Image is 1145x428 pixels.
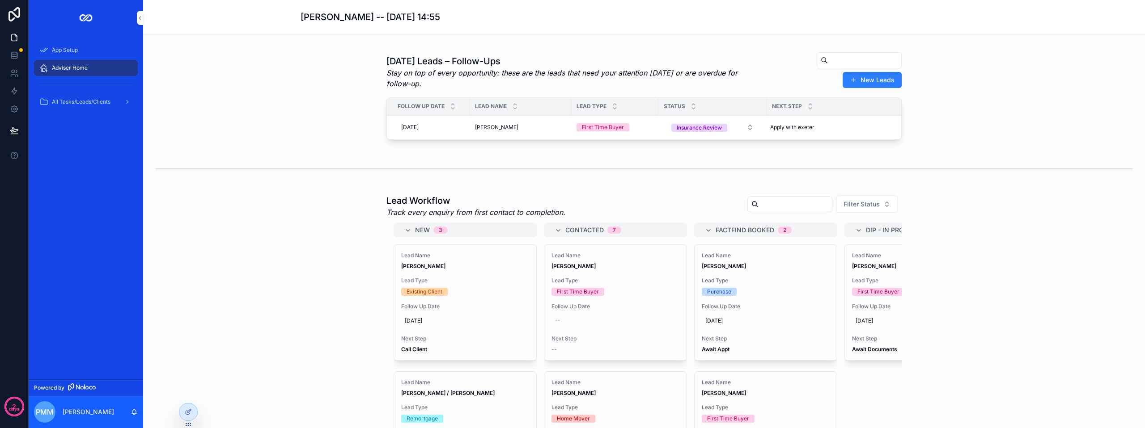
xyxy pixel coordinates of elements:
[664,119,761,136] a: Select Button
[401,390,495,396] strong: [PERSON_NAME] / [PERSON_NAME]
[34,42,138,58] a: App Setup
[401,252,529,259] span: Lead Name
[386,67,755,89] em: Stay on top of every opportunity: these are the leads that need your attention [DATE] or are over...
[36,407,54,417] span: PMM
[613,227,616,234] div: 7
[857,288,899,296] div: First Time Buyer
[401,335,529,342] span: Next Step
[844,244,988,361] a: Lead Name[PERSON_NAME]Lead TypeFirst Time BuyerFollow Up Date[DATE]Next StepAwait Documents
[386,55,755,67] h1: [DATE] Leads – Follow-Ups
[475,124,518,131] span: [PERSON_NAME]
[79,11,93,25] img: App logo
[702,263,746,269] strong: [PERSON_NAME]
[551,379,679,386] span: Lead Name
[677,124,722,132] div: Insurance Review
[783,227,786,234] div: 2
[866,226,924,235] span: DIP - In Progress
[702,404,830,411] span: Lead Type
[401,346,427,352] strong: Call Client
[577,103,606,110] span: Lead Type
[852,303,980,310] span: Follow Up Date
[398,120,464,134] a: [DATE]
[386,194,565,207] h1: Lead Workflow
[716,226,774,235] span: Factfind Booked
[475,103,507,110] span: Lead Name
[544,244,687,361] a: Lead Name[PERSON_NAME]Lead TypeFirst Time BuyerFollow Up Date--Next Step--
[551,404,679,411] span: Lead Type
[852,277,980,284] span: Lead Type
[551,252,679,259] span: Lead Name
[52,64,88,71] span: Adviser Home
[702,277,830,284] span: Lead Type
[843,72,902,88] button: New Leads
[577,123,653,131] a: First Time Buyer
[551,346,557,353] span: --
[551,277,679,284] span: Lead Type
[557,288,599,296] div: First Time Buyer
[844,200,880,209] span: Filter Status
[52,98,110,105] span: All Tasks/Leads/Clients
[772,103,802,110] span: Next Step
[836,196,898,213] button: Select Button
[401,263,445,269] strong: [PERSON_NAME]
[29,36,143,122] div: scrollable content
[856,317,976,324] span: [DATE]
[770,124,814,131] span: Apply with exeter
[551,303,679,310] span: Follow Up Date
[52,46,78,54] span: App Setup
[702,252,830,259] span: Lead Name
[394,244,537,361] a: Lead Name[PERSON_NAME]Lead TypeExisting ClientFollow Up Date[DATE]Next StepCall Client
[852,335,980,342] span: Next Step
[702,390,746,396] strong: [PERSON_NAME]
[407,288,442,296] div: Existing Client
[664,119,761,135] button: Select Button
[407,415,438,423] div: Remortgage
[767,120,891,134] a: Apply with exeter
[702,335,830,342] span: Next Step
[565,226,604,235] span: Contacted
[702,303,830,310] span: Follow Up Date
[34,384,64,391] span: Powered by
[551,335,679,342] span: Next Step
[694,244,837,361] a: Lead Name[PERSON_NAME]Lead TypePurchaseFollow Up Date[DATE]Next StepAwait Appt
[664,103,685,110] span: Status
[398,103,445,110] span: Follow Up Date
[852,252,980,259] span: Lead Name
[551,263,596,269] strong: [PERSON_NAME]
[401,379,529,386] span: Lead Name
[12,402,16,411] p: 2
[401,277,529,284] span: Lead Type
[702,346,729,352] strong: Await Appt
[852,263,896,269] strong: [PERSON_NAME]
[475,124,566,131] a: [PERSON_NAME]
[9,406,20,413] p: days
[707,288,731,296] div: Purchase
[582,123,624,131] div: First Time Buyer
[555,317,560,324] div: --
[386,207,565,218] em: Track every enquiry from first contact to completion.
[301,11,440,23] h1: [PERSON_NAME] -- [DATE] 14:55
[34,60,138,76] a: Adviser Home
[401,124,419,131] span: [DATE]
[439,227,442,234] div: 3
[702,379,830,386] span: Lead Name
[401,404,529,411] span: Lead Type
[405,317,526,324] span: [DATE]
[415,226,430,235] span: New
[705,317,826,324] span: [DATE]
[401,303,529,310] span: Follow Up Date
[63,407,114,416] p: [PERSON_NAME]
[852,346,897,352] strong: Await Documents
[551,390,596,396] strong: [PERSON_NAME]
[557,415,590,423] div: Home Mover
[29,379,143,396] a: Powered by
[34,94,138,110] a: All Tasks/Leads/Clients
[707,415,749,423] div: First Time Buyer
